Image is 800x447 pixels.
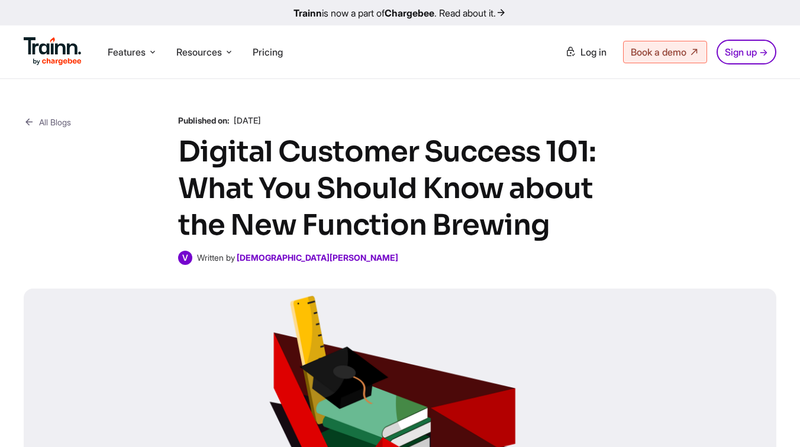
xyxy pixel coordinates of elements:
b: Published on: [178,115,230,125]
a: Book a demo [623,41,707,63]
a: [DEMOGRAPHIC_DATA][PERSON_NAME] [237,252,398,263]
a: All Blogs [24,115,71,129]
b: Trainn [293,7,322,19]
b: Chargebee [385,7,434,19]
span: Resources [176,46,222,59]
span: [DATE] [234,115,261,125]
iframe: Chat Widget [741,390,800,447]
h1: Digital Customer Success 101: What You Should Know about the New Function Brewing [178,134,622,244]
a: Log in [558,41,614,63]
a: Sign up → [717,40,776,64]
span: Log in [580,46,607,58]
span: Features [108,46,146,59]
span: Book a demo [631,46,686,58]
span: V [178,251,192,265]
a: Pricing [253,46,283,58]
img: Trainn Logo [24,37,82,66]
span: Written by [197,252,235,263]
